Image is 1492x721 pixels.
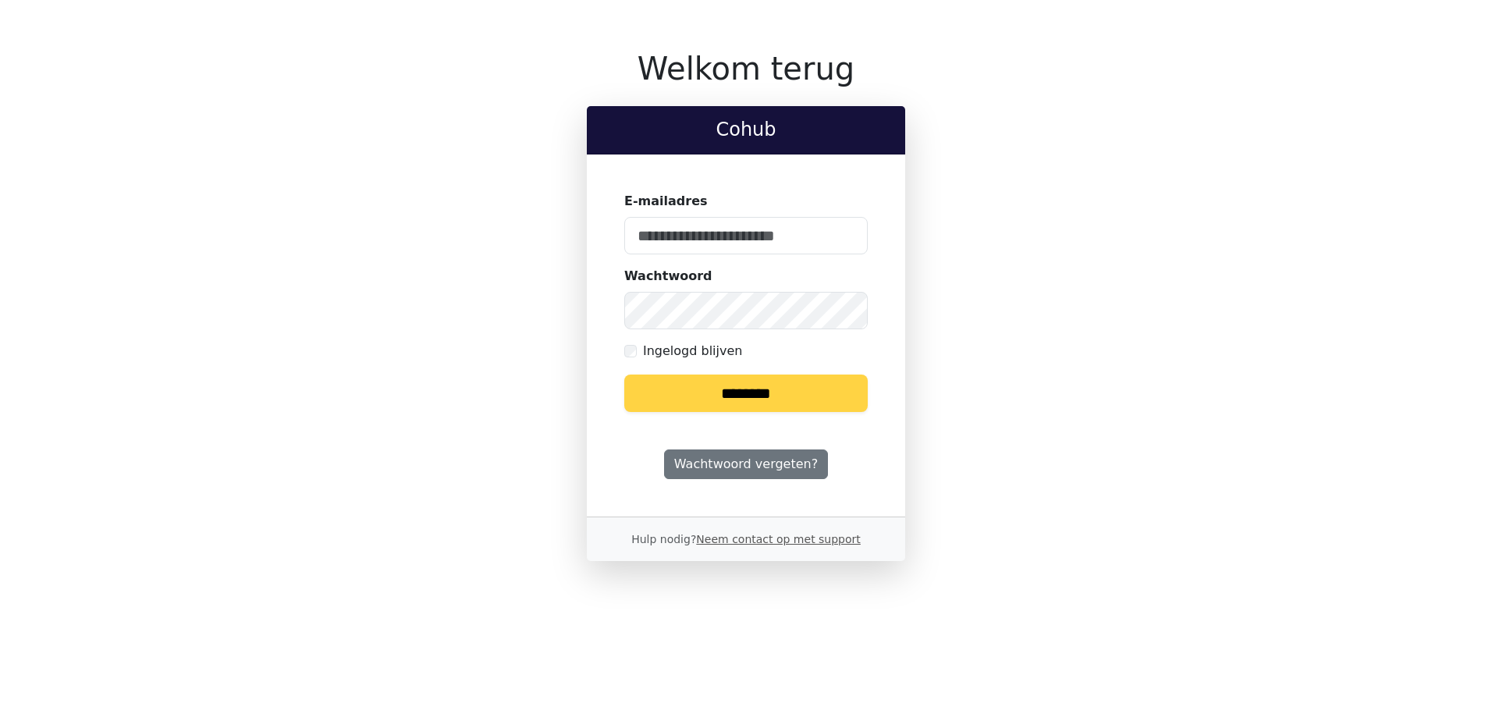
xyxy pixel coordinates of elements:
label: E-mailadres [624,192,708,211]
a: Wachtwoord vergeten? [664,449,828,479]
h1: Welkom terug [587,50,905,87]
small: Hulp nodig? [631,533,861,545]
label: Wachtwoord [624,267,712,286]
a: Neem contact op met support [696,533,860,545]
h2: Cohub [599,119,893,141]
label: Ingelogd blijven [643,342,742,360]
